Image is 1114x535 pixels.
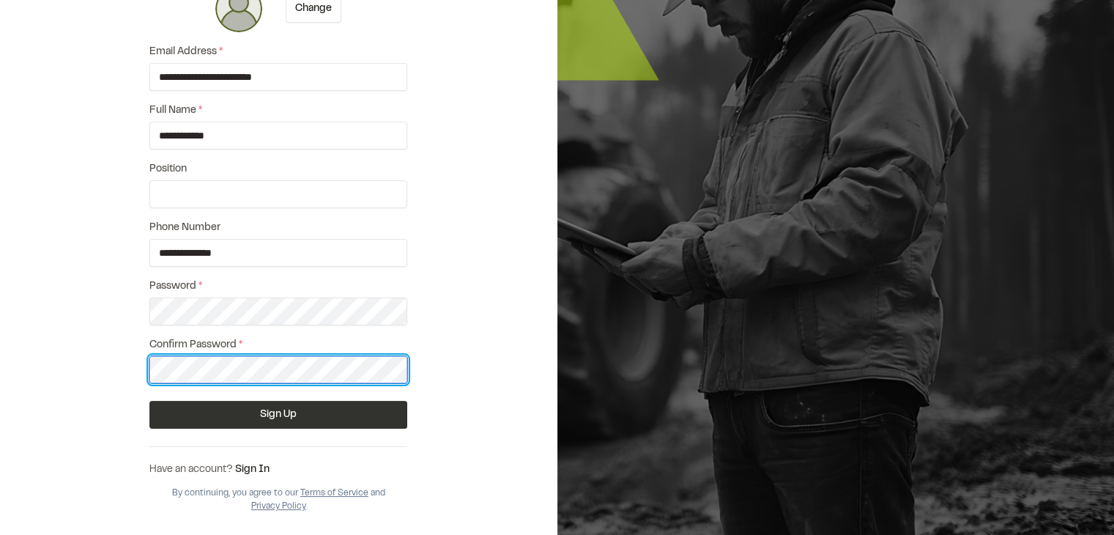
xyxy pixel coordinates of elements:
[149,220,407,236] label: Phone Number
[149,44,407,60] label: Email Address
[149,462,407,478] div: Have an account?
[149,103,407,119] label: Full Name
[251,500,306,513] button: Privacy Policy
[235,465,270,474] a: Sign In
[149,337,407,353] label: Confirm Password
[149,278,407,295] label: Password
[300,487,368,500] button: Terms of Service
[149,161,407,177] label: Position
[149,401,407,429] button: Sign Up
[149,487,407,513] div: By continuing, you agree to our and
